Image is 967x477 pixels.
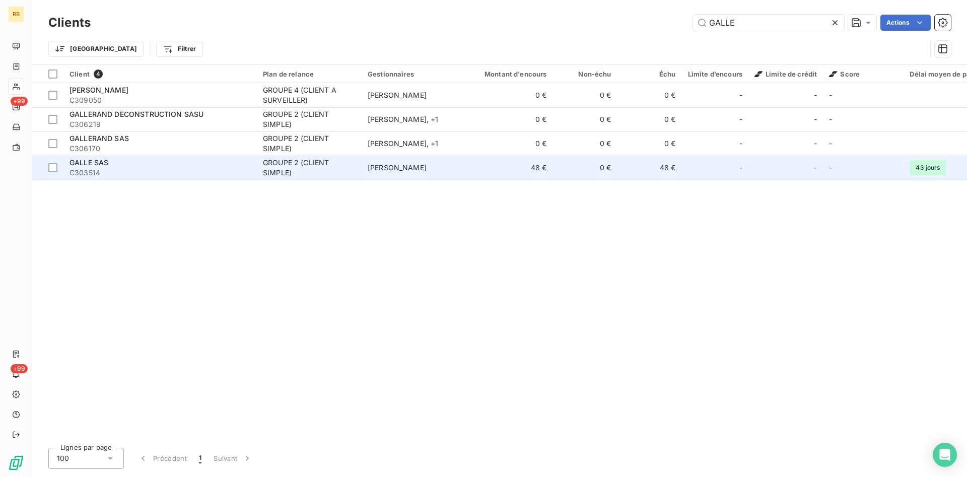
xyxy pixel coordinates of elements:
[814,90,817,100] span: -
[263,70,356,78] div: Plan de relance
[553,83,617,107] td: 0 €
[11,364,28,373] span: +99
[617,107,682,131] td: 0 €
[617,131,682,156] td: 0 €
[472,70,547,78] div: Montant d'encours
[829,70,860,78] span: Score
[829,163,832,172] span: -
[70,95,251,105] span: C309050
[829,91,832,99] span: -
[48,41,144,57] button: [GEOGRAPHIC_DATA]
[368,114,460,124] div: [PERSON_NAME] , + 1
[263,133,356,154] div: GROUPE 2 (CLIENT SIMPLE)
[880,15,931,31] button: Actions
[48,14,91,32] h3: Clients
[559,70,611,78] div: Non-échu
[688,70,742,78] div: Limite d’encours
[617,83,682,107] td: 0 €
[8,6,24,22] div: RB
[553,156,617,180] td: 0 €
[156,41,202,57] button: Filtrer
[70,86,128,94] span: [PERSON_NAME]
[263,158,356,178] div: GROUPE 2 (CLIENT SIMPLE)
[553,131,617,156] td: 0 €
[754,70,817,78] span: Limite de crédit
[263,85,356,105] div: GROUPE 4 (CLIENT A SURVEILLER)
[70,144,251,154] span: C306170
[466,107,553,131] td: 0 €
[70,168,251,178] span: C303514
[368,91,427,99] span: [PERSON_NAME]
[193,448,208,469] button: 1
[693,15,844,31] input: Rechercher
[368,139,460,149] div: [PERSON_NAME] , + 1
[368,70,460,78] div: Gestionnaires
[70,134,129,143] span: GALLERAND SAS
[466,131,553,156] td: 0 €
[739,139,742,149] span: -
[829,115,832,123] span: -
[814,163,817,173] span: -
[70,70,90,78] span: Client
[739,163,742,173] span: -
[199,453,201,463] span: 1
[553,107,617,131] td: 0 €
[208,448,258,469] button: Suivant
[94,70,103,79] span: 4
[624,70,676,78] div: Échu
[466,156,553,180] td: 48 €
[263,109,356,129] div: GROUPE 2 (CLIENT SIMPLE)
[814,139,817,149] span: -
[910,160,946,175] span: 43 jours
[11,97,28,106] span: +99
[132,448,193,469] button: Précédent
[466,83,553,107] td: 0 €
[8,455,24,471] img: Logo LeanPay
[70,158,108,167] span: GALLE SAS
[70,110,203,118] span: GALLERAND DECONSTRUCTION SASU
[70,119,251,129] span: C306219
[617,156,682,180] td: 48 €
[57,453,69,463] span: 100
[739,114,742,124] span: -
[933,443,957,467] div: Open Intercom Messenger
[814,114,817,124] span: -
[829,139,832,148] span: -
[739,90,742,100] span: -
[368,163,427,172] span: [PERSON_NAME]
